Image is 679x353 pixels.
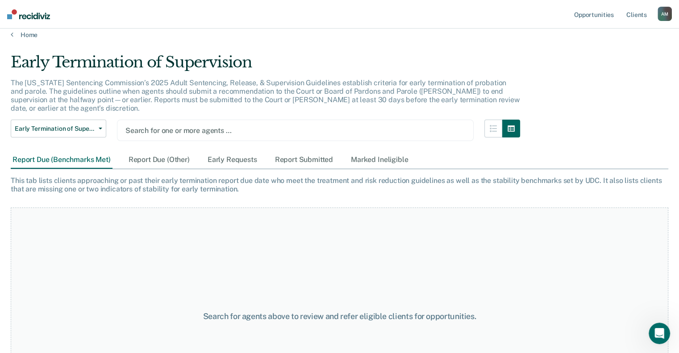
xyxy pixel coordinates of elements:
[11,176,668,193] div: This tab lists clients approaching or past their early termination report due date who meet the t...
[11,79,520,113] p: The [US_STATE] Sentencing Commission’s 2025 Adult Sentencing, Release, & Supervision Guidelines e...
[127,152,192,168] div: Report Due (Other)
[658,7,672,21] div: A M
[349,152,410,168] div: Marked Ineligible
[11,31,668,39] a: Home
[11,120,106,137] button: Early Termination of Supervision
[649,323,670,344] iframe: Intercom live chat
[11,53,520,79] div: Early Termination of Supervision
[7,9,50,19] img: Recidiviz
[658,7,672,21] button: AM
[175,311,504,321] div: Search for agents above to review and refer eligible clients for opportunities.
[273,152,335,168] div: Report Submitted
[11,152,112,168] div: Report Due (Benchmarks Met)
[206,152,259,168] div: Early Requests
[15,125,95,133] span: Early Termination of Supervision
